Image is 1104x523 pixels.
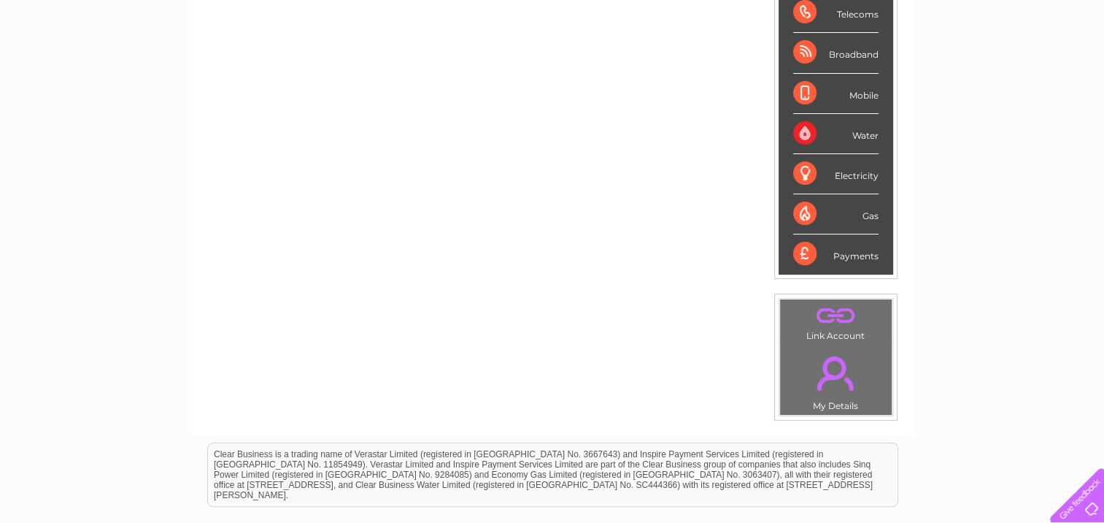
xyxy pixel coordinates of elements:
[779,299,892,345] td: Link Account
[208,8,898,71] div: Clear Business is a trading name of Verastar Limited (registered in [GEOGRAPHIC_DATA] No. 3667643...
[784,348,888,399] a: .
[847,62,875,73] a: Water
[793,154,879,194] div: Electricity
[1007,62,1043,73] a: Contact
[977,62,998,73] a: Blog
[793,74,879,114] div: Mobile
[924,62,968,73] a: Telecoms
[829,7,930,26] a: 0333 014 3131
[884,62,916,73] a: Energy
[784,303,888,329] a: .
[779,344,892,416] td: My Details
[793,33,879,73] div: Broadband
[793,234,879,274] div: Payments
[39,38,113,83] img: logo.png
[793,114,879,154] div: Water
[793,194,879,234] div: Gas
[1056,62,1090,73] a: Log out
